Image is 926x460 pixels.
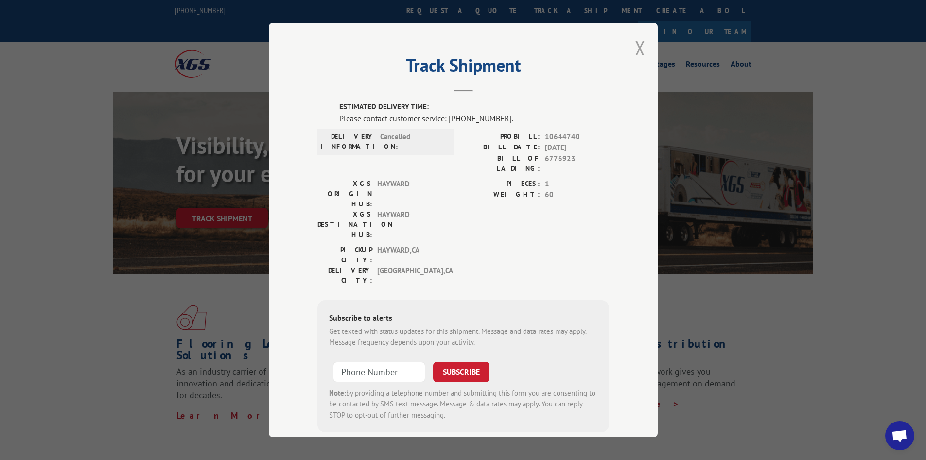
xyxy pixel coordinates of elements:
[463,142,540,153] label: BILL DATE:
[545,179,609,190] span: 1
[545,142,609,153] span: [DATE]
[380,131,446,152] span: Cancelled
[463,189,540,201] label: WEIGHT:
[885,421,914,450] div: Open chat
[545,189,609,201] span: 60
[317,58,609,77] h2: Track Shipment
[317,265,372,286] label: DELIVERY CITY:
[317,179,372,209] label: XGS ORIGIN HUB:
[317,209,372,240] label: XGS DESTINATION HUB:
[339,112,609,124] div: Please contact customer service: [PHONE_NUMBER].
[635,35,646,61] button: Close modal
[433,362,489,382] button: SUBSCRIBE
[339,101,609,112] label: ESTIMATED DELIVERY TIME:
[320,131,375,152] label: DELIVERY INFORMATION:
[377,245,443,265] span: HAYWARD , CA
[463,131,540,143] label: PROBILL:
[545,153,609,174] span: 6776923
[377,265,443,286] span: [GEOGRAPHIC_DATA] , CA
[329,326,597,348] div: Get texted with status updates for this shipment. Message and data rates may apply. Message frequ...
[377,179,443,209] span: HAYWARD
[463,179,540,190] label: PIECES:
[317,245,372,265] label: PICKUP CITY:
[545,131,609,143] span: 10644740
[329,388,346,398] strong: Note:
[333,362,425,382] input: Phone Number
[329,388,597,421] div: by providing a telephone number and submitting this form you are consenting to be contacted by SM...
[329,312,597,326] div: Subscribe to alerts
[377,209,443,240] span: HAYWARD
[463,153,540,174] label: BILL OF LADING:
